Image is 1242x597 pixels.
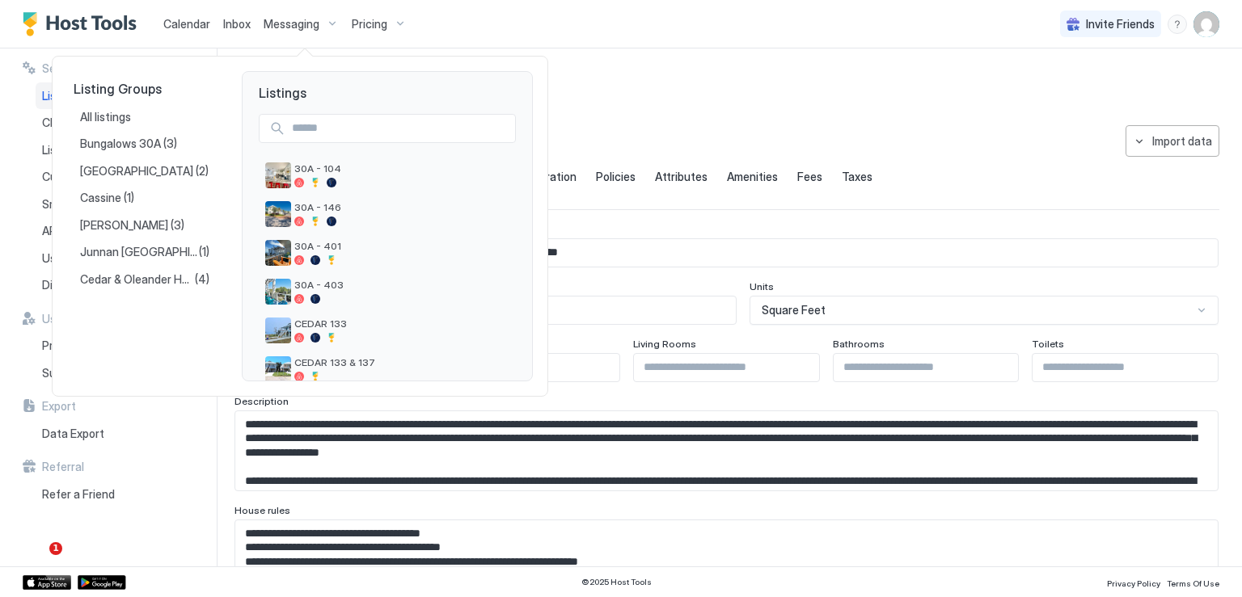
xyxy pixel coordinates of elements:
[196,164,209,179] span: (2)
[265,317,291,343] div: listing image
[195,272,209,287] span: (4)
[80,110,133,124] span: All listings
[243,72,532,101] span: Listings
[80,245,199,259] span: Junnan [GEOGRAPHIC_DATA]
[80,164,196,179] span: [GEOGRAPHIC_DATA]
[163,137,177,151] span: (3)
[265,162,291,188] div: listing image
[16,542,55,581] iframe: Intercom live chat
[265,356,291,382] div: listing image
[265,201,291,227] div: listing image
[294,240,509,252] span: 30A - 401
[294,356,509,368] span: CEDAR 133 & 137
[294,279,509,291] span: 30A - 403
[199,245,209,259] span: (1)
[294,201,509,213] span: 30A - 146
[265,279,291,305] div: listing image
[80,137,163,151] span: Bungalows 30A
[294,162,509,174] span: 30A - 104
[171,218,184,233] span: (3)
[80,191,124,205] span: Cassine
[285,115,515,142] input: Input Field
[74,81,216,97] span: Listing Groups
[80,218,171,233] span: [PERSON_NAME]
[124,191,134,205] span: (1)
[265,240,291,266] div: listing image
[80,272,195,287] span: Cedar & Oleander Homes
[49,542,62,555] span: 1
[294,317,509,330] span: CEDAR 133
